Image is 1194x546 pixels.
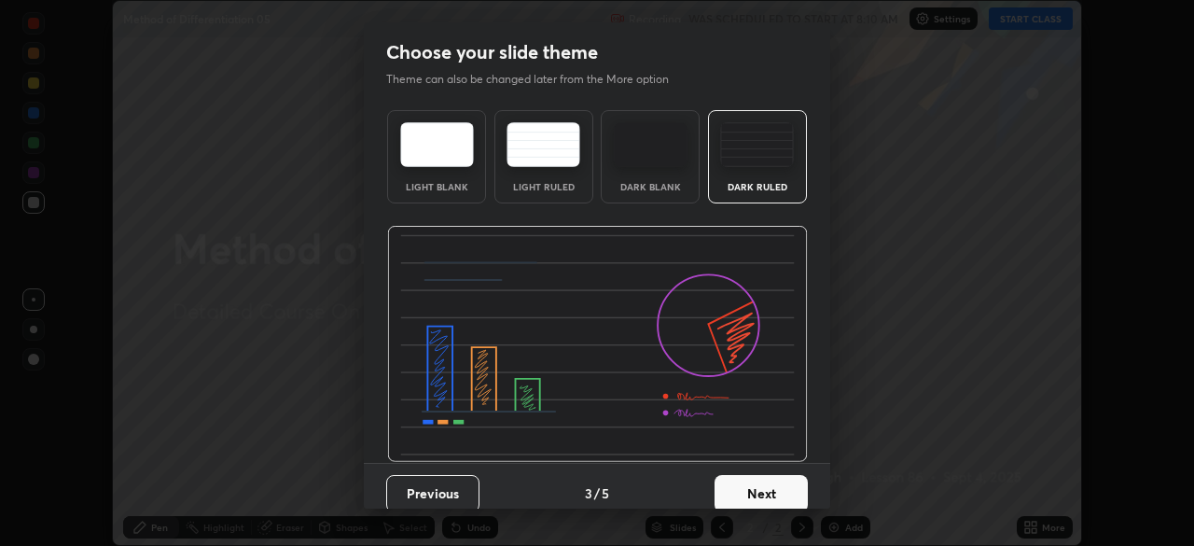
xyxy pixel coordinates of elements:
[507,182,581,191] div: Light Ruled
[715,475,808,512] button: Next
[594,483,600,503] h4: /
[400,122,474,167] img: lightTheme.e5ed3b09.svg
[386,475,479,512] button: Previous
[585,483,592,503] h4: 3
[613,182,687,191] div: Dark Blank
[720,182,795,191] div: Dark Ruled
[387,226,808,463] img: darkRuledThemeBanner.864f114c.svg
[720,122,794,167] img: darkRuledTheme.de295e13.svg
[399,182,474,191] div: Light Blank
[386,71,688,88] p: Theme can also be changed later from the More option
[614,122,687,167] img: darkTheme.f0cc69e5.svg
[602,483,609,503] h4: 5
[386,40,598,64] h2: Choose your slide theme
[507,122,580,167] img: lightRuledTheme.5fabf969.svg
